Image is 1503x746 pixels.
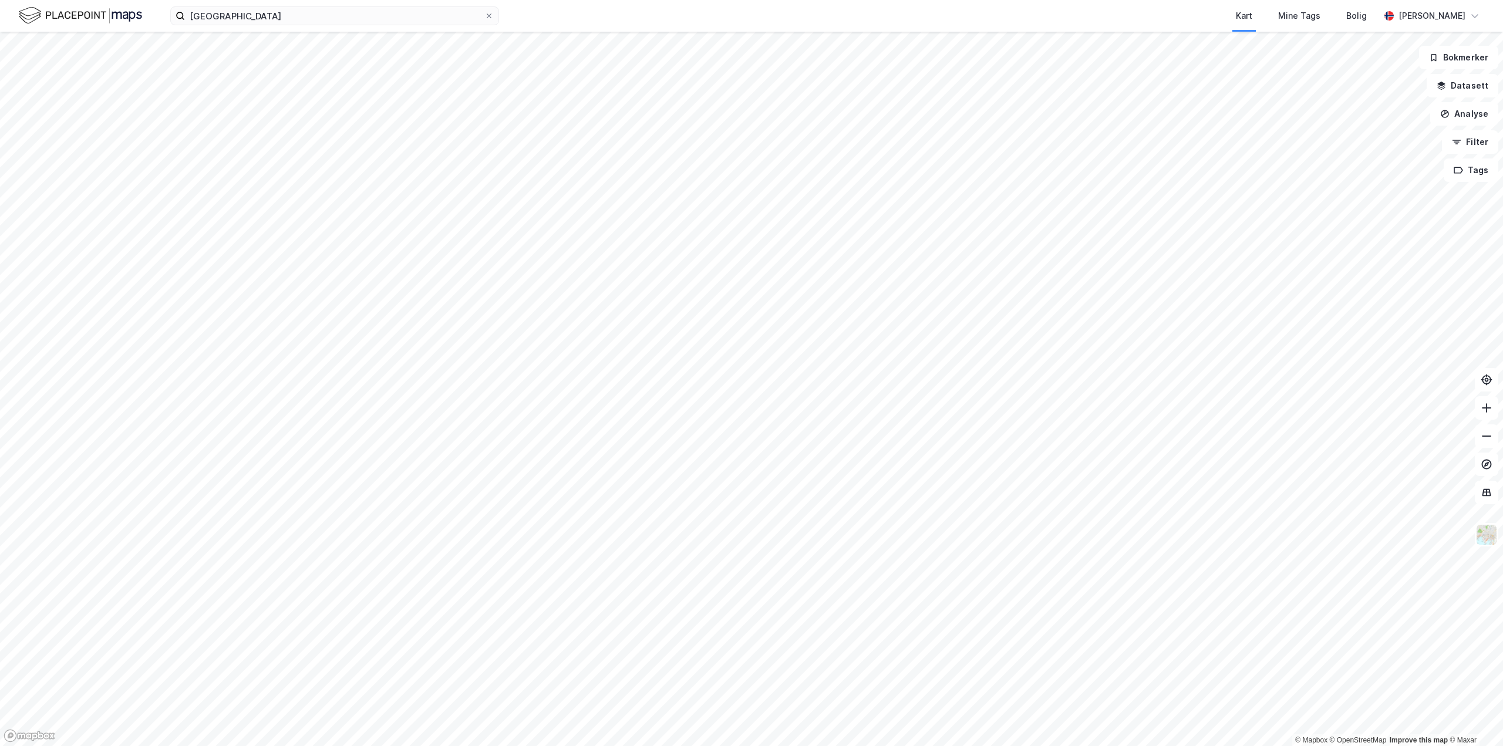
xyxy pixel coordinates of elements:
a: Mapbox [1295,736,1327,744]
iframe: Chat Widget [1444,690,1503,746]
img: logo.f888ab2527a4732fd821a326f86c7f29.svg [19,5,142,26]
button: Analyse [1430,102,1498,126]
button: Datasett [1427,74,1498,97]
img: Z [1475,524,1498,546]
button: Filter [1442,130,1498,154]
div: Mine Tags [1278,9,1320,23]
a: OpenStreetMap [1330,736,1387,744]
div: Bolig [1346,9,1367,23]
a: Improve this map [1390,736,1448,744]
button: Tags [1444,158,1498,182]
input: Søk på adresse, matrikkel, gårdeiere, leietakere eller personer [185,7,484,25]
button: Bokmerker [1419,46,1498,69]
div: Kart [1236,9,1252,23]
div: [PERSON_NAME] [1398,9,1465,23]
div: Kontrollprogram for chat [1444,690,1503,746]
a: Mapbox homepage [4,729,55,742]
